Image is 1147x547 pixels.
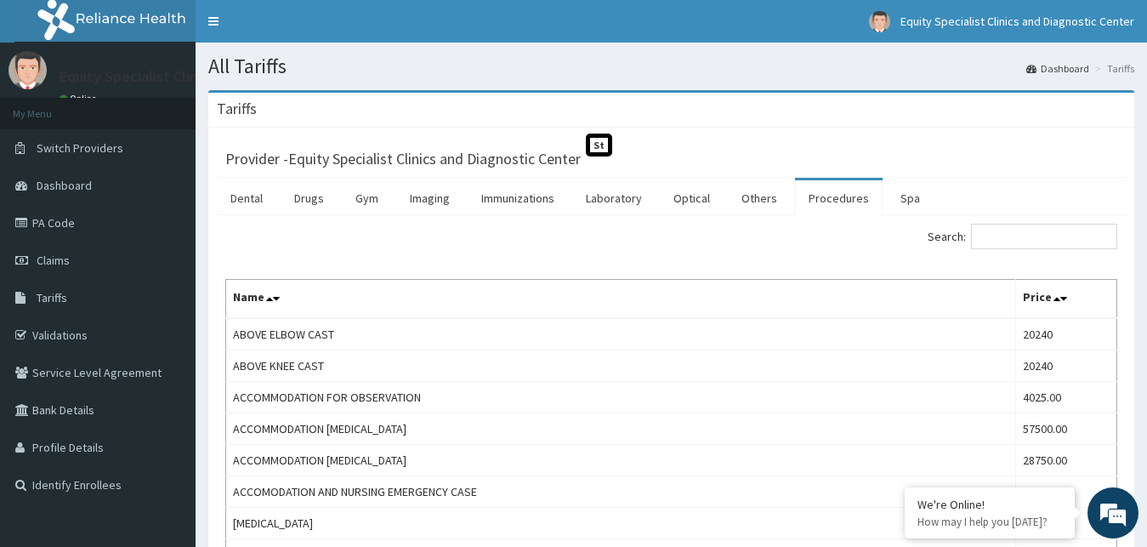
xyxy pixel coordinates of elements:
a: Online [60,93,100,105]
img: User Image [9,51,47,89]
td: ABOVE KNEE CAST [226,350,1016,382]
a: Drugs [281,180,338,216]
td: ACCOMMODATION [MEDICAL_DATA] [226,445,1016,476]
h3: Tariffs [217,101,257,117]
a: Gym [342,180,392,216]
label: Search: [928,224,1117,249]
td: [MEDICAL_DATA] [226,508,1016,539]
a: Laboratory [572,180,656,216]
img: User Image [869,11,890,32]
a: Immunizations [468,180,568,216]
td: 20240 [1015,318,1116,350]
td: ACCOMMODATION FOR OBSERVATION [226,382,1016,413]
td: ABOVE ELBOW CAST [226,318,1016,350]
td: ACCOMODATION AND NURSING EMERGENCY CASE [226,476,1016,508]
span: Switch Providers [37,140,123,156]
td: 57500.00 [1015,413,1116,445]
h3: Provider - Equity Specialist Clinics and Diagnostic Center [225,151,581,167]
a: Spa [887,180,934,216]
span: St [586,134,612,157]
th: Price [1015,280,1116,319]
td: ACCOMMODATION [MEDICAL_DATA] [226,413,1016,445]
a: Others [728,180,791,216]
span: Dashboard [37,178,92,193]
input: Search: [971,224,1117,249]
td: 20240 [1015,350,1116,382]
li: Tariffs [1091,61,1134,76]
span: Equity Specialist Clinics and Diagnostic Center [900,14,1134,29]
a: Procedures [795,180,883,216]
td: 12000 [1015,476,1116,508]
a: Dental [217,180,276,216]
p: Equity Specialist Clinics and Diagnostic Center [60,69,367,84]
span: Tariffs [37,290,67,305]
a: Imaging [396,180,463,216]
td: 4025.00 [1015,382,1116,413]
div: We're Online! [917,497,1062,512]
th: Name [226,280,1016,319]
p: How may I help you today? [917,515,1062,529]
span: Claims [37,253,70,268]
td: 28750.00 [1015,445,1116,476]
a: Optical [660,180,724,216]
h1: All Tariffs [208,55,1134,77]
a: Dashboard [1026,61,1089,76]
